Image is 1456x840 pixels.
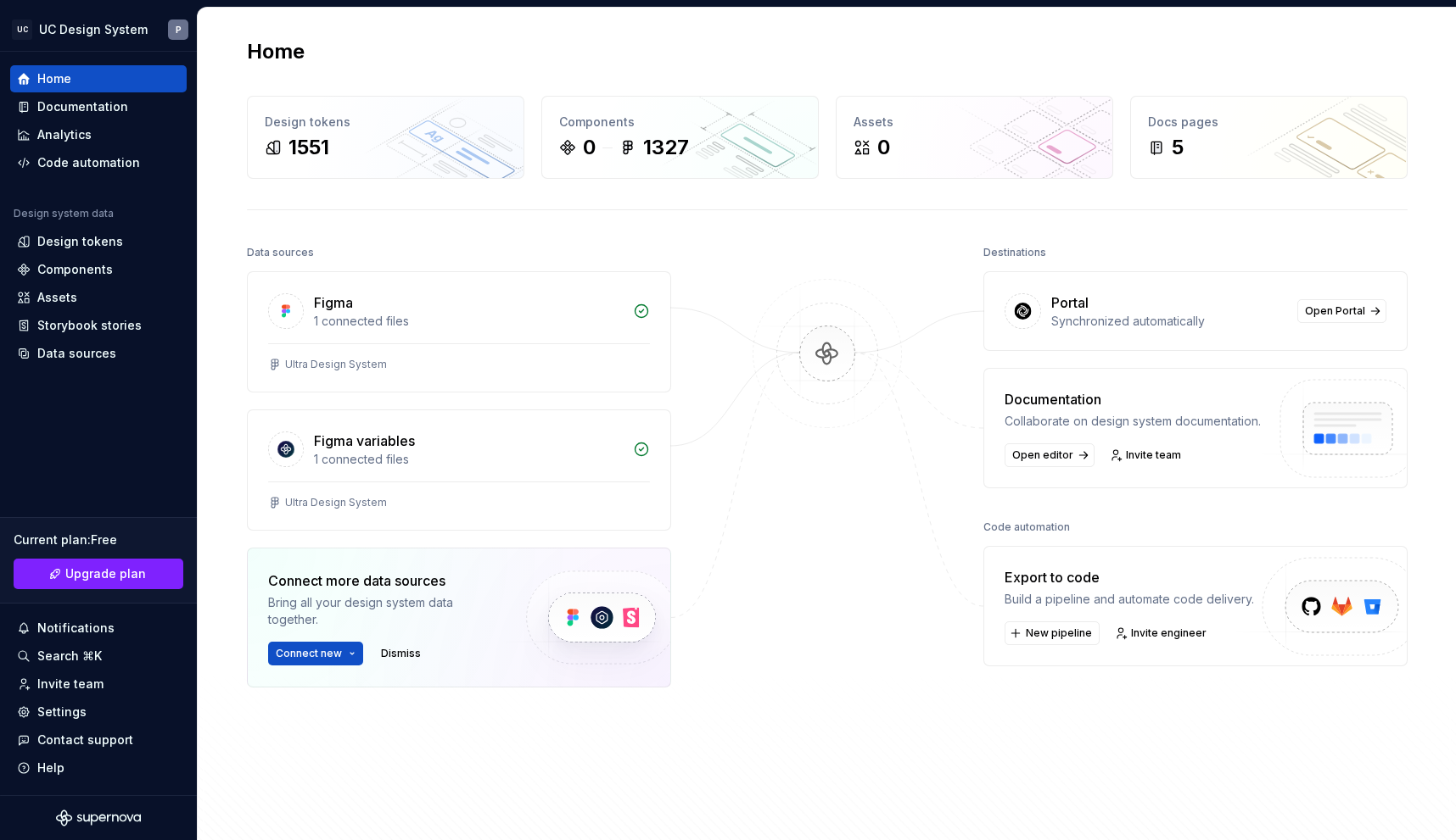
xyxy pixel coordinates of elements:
[37,759,64,776] div: Help
[247,409,671,531] a: Figma variables1 connected filesUltra Design System
[559,114,801,131] div: Components
[877,134,890,161] div: 0
[541,96,819,179] a: Components01327
[268,570,497,591] div: Connect more data sources
[37,648,102,665] div: Search ⌘K
[37,620,115,637] div: Notifications
[1005,567,1254,587] div: Export to code
[37,154,140,171] div: Code automation
[1005,591,1254,608] div: Build a pipeline and automate code delivery.
[1110,621,1214,645] a: Invite engineer
[39,21,148,38] div: UC Design System
[1005,443,1095,467] a: Open editor
[854,114,1095,131] div: Assets
[314,313,623,330] div: 1 connected files
[1130,96,1408,179] a: Docs pages5
[10,228,187,255] a: Design tokens
[10,256,187,283] a: Components
[1005,621,1100,645] button: New pipeline
[288,134,329,161] div: 1551
[268,594,497,628] div: Bring all your design system data together.
[247,38,305,65] h2: Home
[268,642,363,665] button: Connect new
[1051,313,1287,330] div: Synchronized automatically
[37,732,133,748] div: Contact support
[1148,114,1390,131] div: Docs pages
[1297,299,1386,323] a: Open Portal
[583,134,596,161] div: 0
[10,615,187,642] button: Notifications
[1051,292,1089,313] div: Portal
[10,284,187,311] a: Assets
[276,647,342,660] span: Connect new
[10,754,187,782] button: Help
[247,96,524,179] a: Design tokens1551
[10,643,187,670] button: Search ⌘K
[373,642,428,665] button: Dismiss
[37,70,71,87] div: Home
[1026,626,1092,640] span: New pipeline
[65,565,146,582] span: Upgrade plan
[37,704,87,720] div: Settings
[37,289,77,306] div: Assets
[10,726,187,754] button: Contact support
[56,809,141,826] svg: Supernova Logo
[37,98,128,115] div: Documentation
[10,65,187,92] a: Home
[14,559,183,589] a: Upgrade plan
[37,345,116,362] div: Data sources
[314,451,623,468] div: 1 connected files
[10,93,187,120] a: Documentation
[285,358,387,371] div: Ultra Design System
[1126,448,1181,462] span: Invite team
[247,241,314,264] div: Data sources
[37,261,113,278] div: Components
[10,121,187,148] a: Analytics
[176,23,182,36] div: P
[1305,304,1365,318] span: Open Portal
[1172,134,1184,161] div: 5
[37,233,123,250] div: Design tokens
[1012,448,1073,462] span: Open editor
[12,19,32,40] div: UC
[314,292,353,313] div: Figma
[836,96,1113,179] a: Assets0
[37,676,104,693] div: Invite team
[14,531,183,548] div: Current plan : Free
[37,126,92,143] div: Analytics
[314,431,415,451] div: Figma variables
[643,134,689,161] div: 1327
[10,670,187,698] a: Invite team
[10,312,187,339] a: Storybook stories
[983,515,1070,539] div: Code automation
[1105,443,1189,467] a: Invite team
[247,271,671,392] a: Figma1 connected filesUltra Design System
[381,647,421,660] span: Dismiss
[10,340,187,367] a: Data sources
[265,114,507,131] div: Design tokens
[14,207,114,220] div: Design system data
[1005,413,1261,430] div: Collaborate on design system documentation.
[10,149,187,176] a: Code automation
[1005,389,1261,409] div: Documentation
[37,317,142,334] div: Storybook stories
[983,241,1046,264] div: Destinations
[1131,626,1207,640] span: Invite engineer
[285,496,387,509] div: Ultra Design System
[10,698,187,726] a: Settings
[3,11,193,47] button: UCUC Design SystemP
